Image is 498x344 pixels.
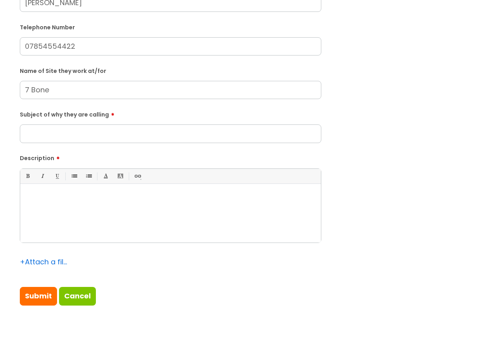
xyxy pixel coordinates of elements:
div: Attach a file [20,256,67,268]
a: 1. Ordered List (Ctrl-Shift-8) [84,171,93,181]
label: Telephone Number [20,23,321,31]
a: Italic (Ctrl-I) [37,171,47,181]
a: Back Color [115,171,125,181]
label: Description [20,152,321,162]
a: Underline(Ctrl-U) [52,171,62,181]
label: Subject of why they are calling [20,109,321,118]
a: Font Color [101,171,111,181]
label: Name of Site they work at/for [20,66,321,75]
a: Link [132,171,142,181]
a: Bold (Ctrl-B) [23,171,32,181]
a: Cancel [59,287,96,305]
a: • Unordered List (Ctrl-Shift-7) [69,171,79,181]
input: Submit [20,287,57,305]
